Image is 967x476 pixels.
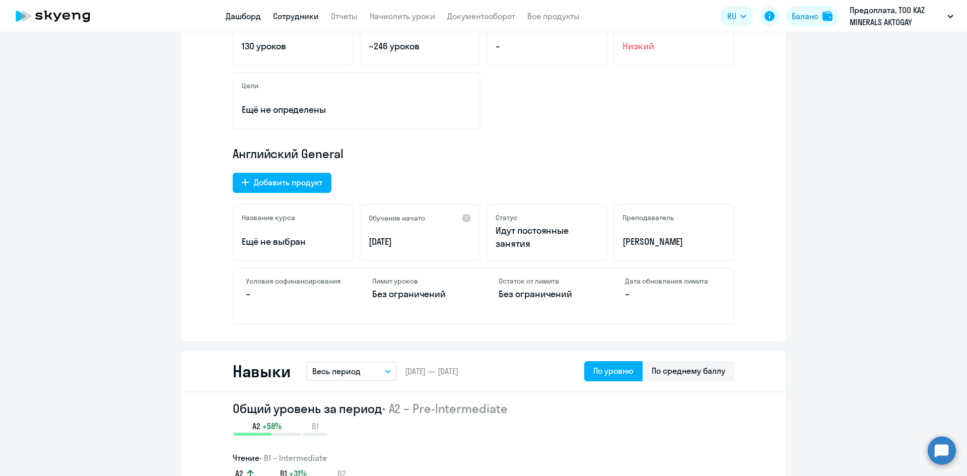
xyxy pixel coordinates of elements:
div: Добавить продукт [254,176,322,188]
p: – [496,40,598,53]
a: Документооборот [447,11,515,21]
p: Ещё не выбран [242,235,344,248]
p: [DATE] [369,235,471,248]
h5: Название курса [242,213,295,222]
p: – [246,288,342,301]
img: balance [822,11,833,21]
h4: Дата обновления лимита [625,277,721,286]
span: • B1 – Intermediate [259,453,327,463]
div: По уровню [593,365,634,377]
button: RU [720,6,753,26]
h5: Обучение начато [369,214,425,223]
h4: Условия софинансирования [246,277,342,286]
p: Ещё не определены [242,103,471,116]
a: Отчеты [331,11,358,21]
span: RU [727,10,736,22]
span: • A2 – Pre-Intermediate [382,401,508,416]
p: Весь период [312,365,361,377]
span: +58% [262,421,282,432]
h2: Общий уровень за период [233,400,734,417]
button: Весь период [306,362,397,381]
span: B1 [312,421,319,432]
p: Предоплата, ТОО KAZ MINERALS AKTOGAY [850,4,943,28]
p: ~246 уроков [369,40,471,53]
p: Идут постоянные занятия [496,224,598,250]
p: Без ограничений [499,288,595,301]
h3: Чтение [233,452,734,464]
span: Английский General [233,146,343,162]
h2: Навыки [233,361,290,381]
a: Начислить уроки [370,11,435,21]
div: По среднему баллу [652,365,725,377]
p: – [625,288,721,301]
p: 130 уроков [242,40,344,53]
a: Все продукты [527,11,580,21]
h4: Остаток от лимита [499,277,595,286]
h5: Статус [496,213,517,222]
button: Предоплата, ТОО KAZ MINERALS AKTOGAY [845,4,958,28]
span: A2 [252,421,260,432]
p: [PERSON_NAME] [623,235,725,248]
span: Низкий [623,40,725,53]
a: Сотрудники [273,11,319,21]
span: [DATE] — [DATE] [405,366,458,377]
h5: Преподаватель [623,213,674,222]
button: Добавить продукт [233,173,331,193]
div: Баланс [792,10,818,22]
button: Балансbalance [786,6,839,26]
a: Дашборд [226,11,261,21]
p: Без ограничений [372,288,468,301]
h4: Лимит уроков [372,277,468,286]
h5: Цели [242,81,258,90]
